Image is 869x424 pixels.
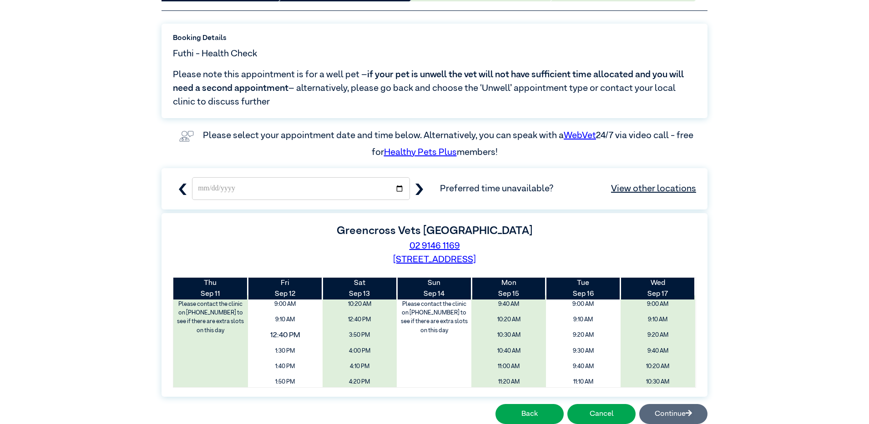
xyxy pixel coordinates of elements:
span: 10:30 AM [624,375,692,389]
label: Please contact the clinic on [PHONE_NUMBER] to see if there are extra slots on this day [398,298,470,337]
span: Preferred time unavailable? [440,182,696,195]
span: 9:20 AM [549,329,617,342]
span: 10:30 AM [475,329,543,342]
button: Back [495,404,564,424]
span: 9:40 AM [624,344,692,358]
span: 11:20 AM [475,375,543,389]
span: 9:40 AM [549,360,617,373]
span: 10:20 AM [326,298,394,311]
span: 10:40 AM [475,344,543,358]
th: Sep 16 [546,278,621,299]
span: Futhi - Health Check [173,47,257,60]
span: 9:10 AM [251,313,319,326]
img: vet [176,127,197,145]
span: 9:20 AM [624,329,692,342]
span: 9:00 AM [624,298,692,311]
label: Greencross Vets [GEOGRAPHIC_DATA] [337,225,532,236]
span: 12:40 PM [241,327,329,344]
a: [STREET_ADDRESS] [393,255,476,264]
span: 1:50 PM [251,375,319,389]
th: Sep 17 [621,278,695,299]
span: 9:40 AM [475,298,543,311]
a: WebVet [564,131,596,140]
span: 1:40 PM [251,360,319,373]
span: 9:30 AM [549,344,617,358]
label: Please select your appointment date and time below. Alternatively, you can speak with a 24/7 via ... [203,131,695,156]
th: Sep 12 [248,278,323,299]
span: 1:30 PM [251,344,319,358]
span: Please note this appointment is for a well pet – – alternatively, please go back and choose the ‘... [173,68,696,109]
span: 4:10 PM [326,360,394,373]
th: Sep 11 [173,278,248,299]
a: View other locations [611,182,696,195]
span: 10:20 AM [475,313,543,326]
span: 4:20 PM [326,375,394,389]
label: Booking Details [173,33,696,44]
span: if your pet is unwell the vet will not have sufficient time allocated and you will need a second ... [173,70,684,93]
a: 02 9146 1169 [409,241,460,250]
span: 9:00 AM [251,298,319,311]
span: 4:00 PM [326,344,394,358]
span: 10:20 AM [624,360,692,373]
th: Sep 15 [471,278,546,299]
span: 11:10 AM [549,375,617,389]
span: 11:00 AM [475,360,543,373]
a: Healthy Pets Plus [384,148,457,157]
th: Sep 14 [397,278,471,299]
button: Cancel [567,404,636,424]
span: 9:00 AM [549,298,617,311]
span: 12:40 PM [326,313,394,326]
span: 9:10 AM [549,313,617,326]
label: Please contact the clinic on [PHONE_NUMBER] to see if there are extra slots on this day [174,298,247,337]
span: 3:50 PM [326,329,394,342]
th: Sep 13 [323,278,397,299]
span: 9:10 AM [624,313,692,326]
